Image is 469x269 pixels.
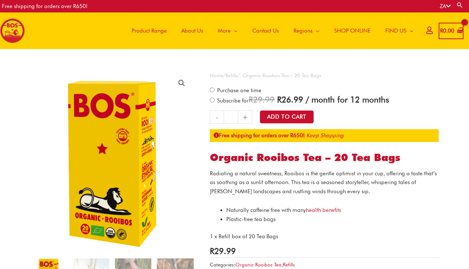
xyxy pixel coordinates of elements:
[174,12,211,49] a: About Us
[283,262,295,268] a: Refills
[181,20,203,42] span: About Us
[294,20,313,42] span: Regions
[30,71,194,253] img: BOS organic rooibos tea 20 tea bags
[286,12,327,49] a: Regions
[249,94,275,104] span: 29.99
[385,20,406,42] span: FIND US
[210,246,236,256] bdi: 29.99
[440,27,443,34] span: R
[210,111,224,124] a: -
[124,12,174,49] a: Product Range
[245,12,286,49] a: Contact Us
[456,1,464,8] a: Search button
[440,27,454,34] bdi: 0.00
[277,94,281,104] span: R
[277,94,303,104] span: 26.99
[226,72,238,78] a: Refills
[132,20,167,42] span: Product Range
[306,207,341,213] a: health benefits
[210,71,439,80] nav: Breadcrumb
[226,216,276,223] span: Plastic-free tea bags
[249,94,253,104] span: R
[235,262,281,268] a: Organic Rooibos Tea
[327,12,378,49] a: SHOP ONLINE
[306,94,389,104] span: / month for 12 months
[439,23,464,39] a: View Shopping Cart, empty
[226,207,341,213] span: Naturally caffeine free with many
[213,132,305,139] strong: Free shipping for orders over R650!
[224,111,238,124] input: Product quantity
[210,232,439,241] p: 1 x Refill box of 20 Tea Bags
[216,97,389,104] span: Subscribe for
[216,87,261,94] span: Purchase one time
[211,12,245,49] a: More
[175,76,188,90] a: View full-screen image gallery
[210,246,214,256] span: R
[252,20,279,42] span: Contact Us
[119,12,421,49] nav: Site Navigation
[210,72,223,78] a: Home
[210,152,439,164] h1: Organic Rooibos Tea – 20 Tea Bags
[218,20,231,42] span: More
[260,111,314,123] button: Add to Cart
[210,169,439,196] p: Radiating a natural sweetness, Rooibos is the gentle optimist in your cup, offering a taste that’...
[440,3,451,10] a: ZA
[306,132,344,139] a: Keep Shopping
[334,20,371,42] span: SHOP ONLINE
[210,98,215,102] input: Subscribe for / month for 12 months
[210,87,215,92] input: Purchase one time
[238,111,252,124] a: +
